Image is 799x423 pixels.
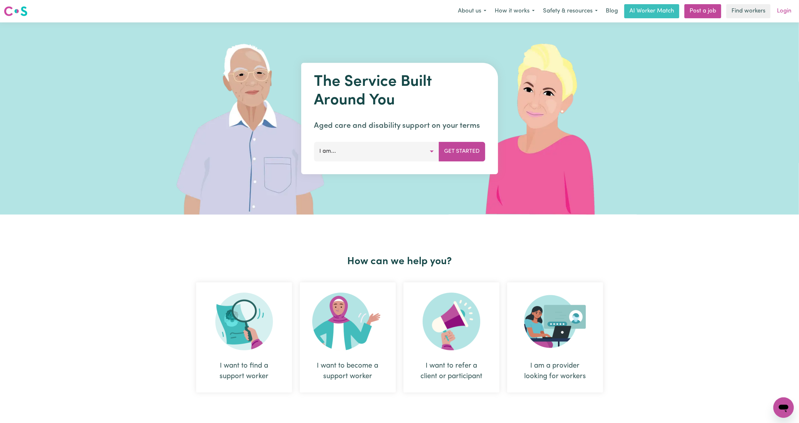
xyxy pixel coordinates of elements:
[314,73,485,110] h1: The Service Built Around You
[196,282,292,393] div: I want to find a support worker
[215,293,273,350] img: Search
[439,142,485,161] button: Get Started
[403,282,499,393] div: I want to refer a client or participant
[624,4,679,18] a: AI Worker Match
[726,4,771,18] a: Find workers
[192,256,607,268] h2: How can we help you?
[524,293,586,350] img: Provider
[602,4,622,18] a: Blog
[314,142,439,161] button: I am...
[523,361,588,382] div: I am a provider looking for workers
[4,4,28,19] a: Careseekers logo
[454,4,491,18] button: About us
[491,4,539,18] button: How it works
[314,120,485,132] p: Aged care and disability support on your terms
[312,293,383,350] img: Become Worker
[507,282,603,393] div: I am a provider looking for workers
[684,4,721,18] a: Post a job
[300,282,396,393] div: I want to become a support worker
[423,293,480,350] img: Refer
[4,5,28,17] img: Careseekers logo
[773,4,795,18] a: Login
[419,361,484,382] div: I want to refer a client or participant
[773,397,794,418] iframe: Button to launch messaging window, conversation in progress
[212,361,277,382] div: I want to find a support worker
[539,4,602,18] button: Safety & resources
[315,361,380,382] div: I want to become a support worker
